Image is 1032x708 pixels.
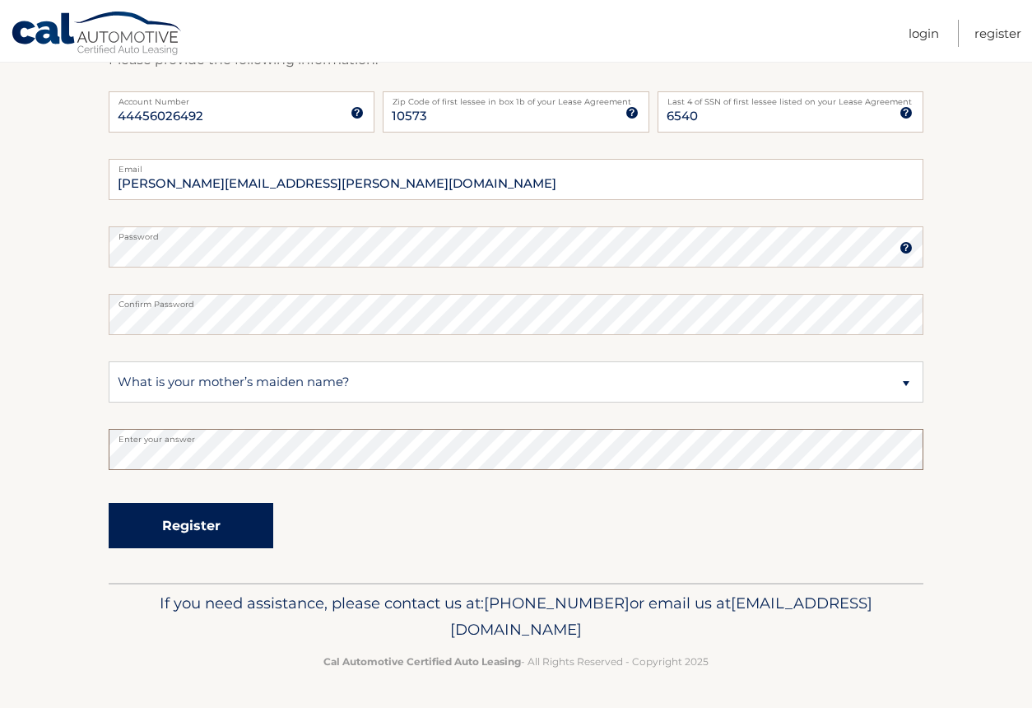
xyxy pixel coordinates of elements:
input: Zip Code [383,91,648,133]
img: tooltip.svg [625,106,639,119]
label: Account Number [109,91,374,105]
strong: Cal Automotive Certified Auto Leasing [323,655,521,668]
label: Last 4 of SSN of first lessee listed on your Lease Agreement [658,91,923,105]
img: tooltip.svg [900,241,913,254]
span: [PHONE_NUMBER] [484,594,630,613]
label: Password [109,226,923,240]
label: Confirm Password [109,294,923,307]
a: Cal Automotive [11,11,184,58]
label: Zip Code of first lessee in box 1b of your Lease Agreement [383,91,648,105]
button: Register [109,503,273,548]
p: - All Rights Reserved - Copyright 2025 [119,653,913,670]
label: Enter your answer [109,429,923,442]
a: Login [909,20,939,47]
label: Email [109,159,923,172]
p: If you need assistance, please contact us at: or email us at [119,590,913,643]
a: Register [974,20,1021,47]
img: tooltip.svg [900,106,913,119]
input: Email [109,159,923,200]
input: SSN or EIN (last 4 digits only) [658,91,923,133]
input: Account Number [109,91,374,133]
img: tooltip.svg [351,106,364,119]
span: [EMAIL_ADDRESS][DOMAIN_NAME] [450,594,872,639]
